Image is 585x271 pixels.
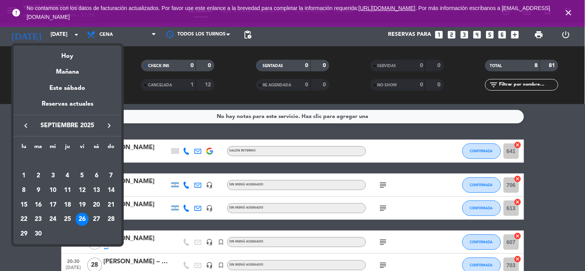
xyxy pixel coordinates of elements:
[104,198,118,212] td: 21 de septiembre de 2025
[17,169,30,182] div: 1
[32,199,45,212] div: 16
[31,227,46,241] td: 30 de septiembre de 2025
[46,142,60,154] th: miércoles
[31,183,46,198] td: 9 de septiembre de 2025
[17,212,31,227] td: 22 de septiembre de 2025
[105,169,118,182] div: 7
[75,142,89,154] th: viernes
[75,183,89,198] td: 12 de septiembre de 2025
[75,168,89,183] td: 5 de septiembre de 2025
[89,142,104,154] th: sábado
[31,212,46,227] td: 23 de septiembre de 2025
[13,99,121,115] div: Reservas actuales
[105,121,114,130] i: keyboard_arrow_right
[17,213,30,226] div: 22
[32,184,45,197] div: 9
[75,198,89,212] td: 19 de septiembre de 2025
[17,184,30,197] div: 8
[60,142,75,154] th: jueves
[46,212,60,227] td: 24 de septiembre de 2025
[76,213,89,226] div: 26
[13,61,121,77] div: Mañana
[31,168,46,183] td: 2 de septiembre de 2025
[102,121,116,131] button: keyboard_arrow_right
[32,213,45,226] div: 23
[60,183,75,198] td: 11 de septiembre de 2025
[61,184,74,197] div: 11
[21,121,30,130] i: keyboard_arrow_left
[104,168,118,183] td: 7 de septiembre de 2025
[89,168,104,183] td: 6 de septiembre de 2025
[33,121,102,131] span: septiembre 2025
[90,213,103,226] div: 27
[76,199,89,212] div: 19
[17,199,30,212] div: 15
[17,198,31,212] td: 15 de septiembre de 2025
[90,184,103,197] div: 13
[104,212,118,227] td: 28 de septiembre de 2025
[31,142,46,154] th: martes
[60,198,75,212] td: 18 de septiembre de 2025
[13,45,121,61] div: Hoy
[89,183,104,198] td: 13 de septiembre de 2025
[105,199,118,212] div: 21
[89,198,104,212] td: 20 de septiembre de 2025
[60,212,75,227] td: 25 de septiembre de 2025
[46,184,59,197] div: 10
[104,142,118,154] th: domingo
[46,198,60,212] td: 17 de septiembre de 2025
[32,227,45,241] div: 30
[105,213,118,226] div: 28
[76,184,89,197] div: 12
[17,142,31,154] th: lunes
[32,169,45,182] div: 2
[61,169,74,182] div: 4
[46,199,59,212] div: 17
[13,77,121,99] div: Este sábado
[17,227,31,241] td: 29 de septiembre de 2025
[31,198,46,212] td: 16 de septiembre de 2025
[104,183,118,198] td: 14 de septiembre de 2025
[17,168,31,183] td: 1 de septiembre de 2025
[46,183,60,198] td: 10 de septiembre de 2025
[61,213,74,226] div: 25
[17,227,30,241] div: 29
[46,168,60,183] td: 3 de septiembre de 2025
[60,168,75,183] td: 4 de septiembre de 2025
[46,169,59,182] div: 3
[61,199,74,212] div: 18
[76,169,89,182] div: 5
[46,213,59,226] div: 24
[89,212,104,227] td: 27 de septiembre de 2025
[19,121,33,131] button: keyboard_arrow_left
[17,154,118,169] td: SEP.
[17,183,31,198] td: 8 de septiembre de 2025
[90,199,103,212] div: 20
[90,169,103,182] div: 6
[105,184,118,197] div: 14
[75,212,89,227] td: 26 de septiembre de 2025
